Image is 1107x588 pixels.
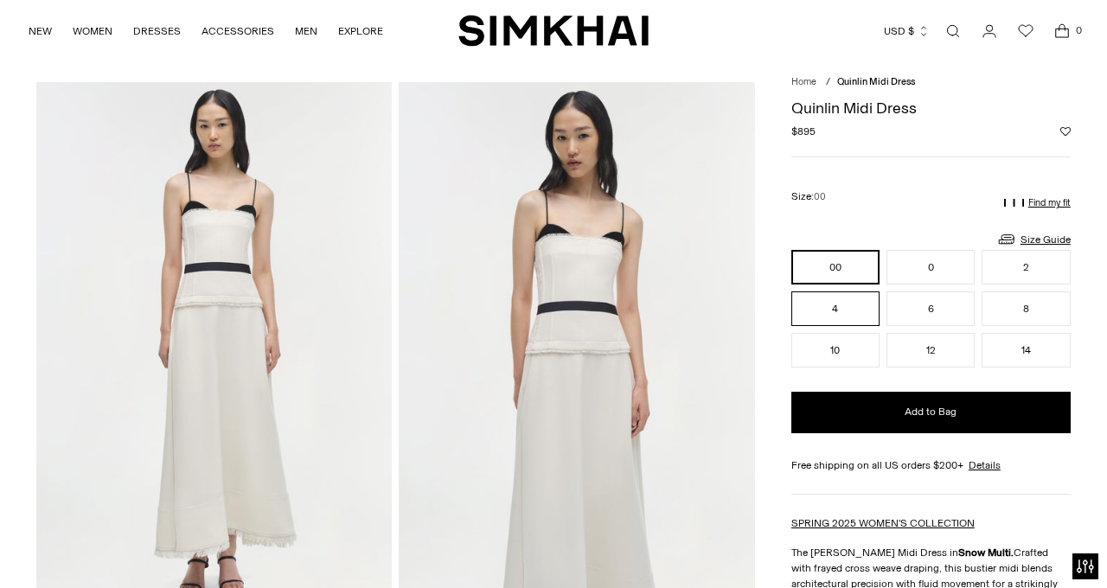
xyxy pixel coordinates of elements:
a: WOMEN [73,12,112,50]
a: NEW [29,12,52,50]
span: 0 [1071,22,1086,38]
iframe: Sign Up via Text for Offers [14,522,174,574]
a: Wishlist [1008,14,1043,48]
a: Open search modal [936,14,970,48]
a: Home [791,76,816,87]
button: USD $ [884,12,930,50]
button: 8 [982,291,1070,326]
span: $895 [791,124,816,139]
div: Free shipping on all US orders $200+ [791,457,1071,473]
a: Go to the account page [972,14,1007,48]
span: 00 [814,191,826,202]
button: Add to Wishlist [1060,126,1071,137]
a: Details [969,457,1001,473]
nav: breadcrumbs [791,75,1071,90]
button: 0 [886,250,975,284]
span: Quinlin Midi Dress [837,76,915,87]
button: Add to Bag [791,392,1071,433]
button: 14 [982,333,1070,367]
a: EXPLORE [338,12,383,50]
a: Open cart modal [1045,14,1079,48]
strong: Snow Multi. [958,546,1014,559]
a: Size Guide [996,228,1071,250]
a: DRESSES [133,12,181,50]
button: 2 [982,250,1070,284]
a: SPRING 2025 WOMEN'S COLLECTION [791,517,975,529]
button: 00 [791,250,880,284]
button: 6 [886,291,975,326]
a: ACCESSORIES [202,12,274,50]
a: MEN [295,12,317,50]
button: 10 [791,333,880,367]
button: 12 [886,333,975,367]
label: Size: [791,189,826,205]
button: 4 [791,291,880,326]
h1: Quinlin Midi Dress [791,100,1071,116]
div: / [826,75,830,90]
span: Add to Bag [905,405,957,419]
a: SIMKHAI [458,14,649,48]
